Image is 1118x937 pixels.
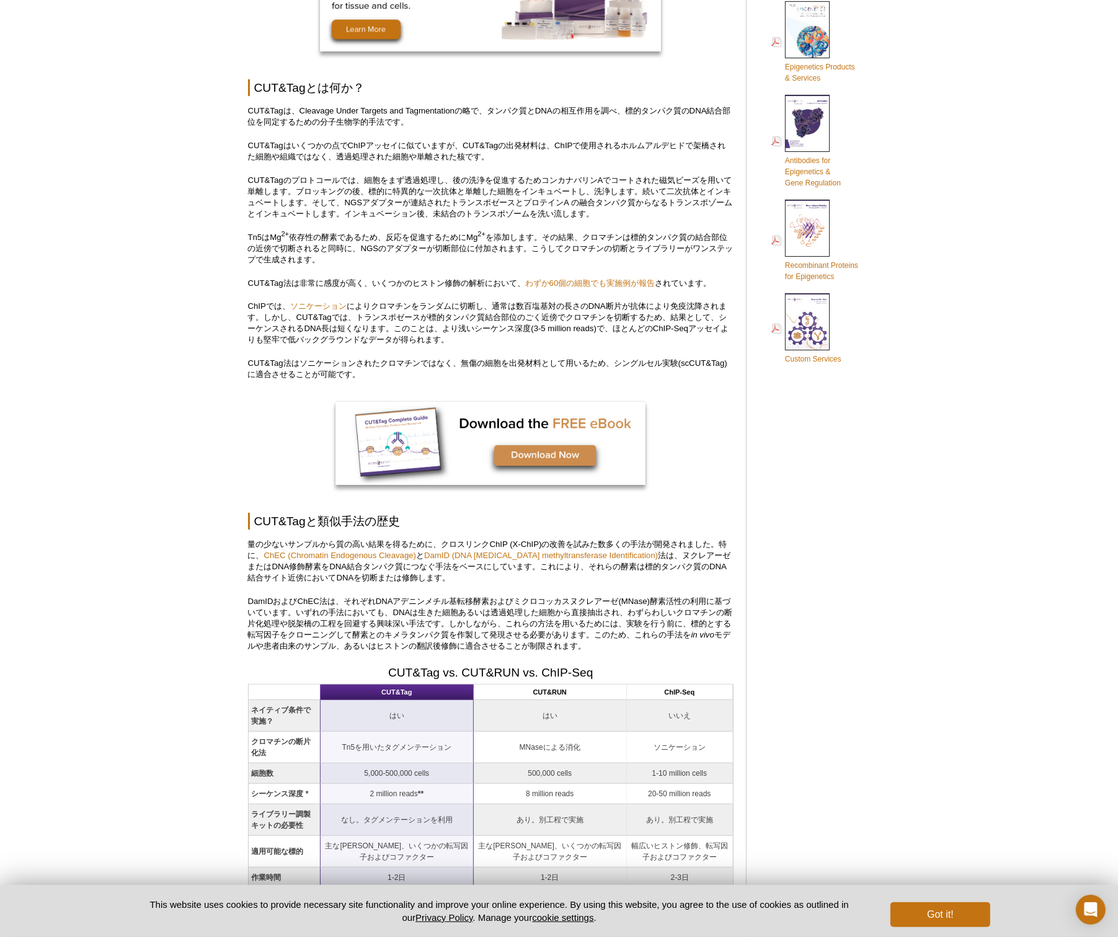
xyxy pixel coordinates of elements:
span: Antibodies for Epigenetics & Gene Regulation [785,156,841,187]
p: ChIPでは、 によりクロマチンをランダムに切断し、通常は数百塩基対の長さのDNA断片が抗体により免疫沈降されます。しかし、CUT&Tagでは、トランスポゼースが標的タンパク質結合部位のごく近傍... [248,301,734,345]
td: 8 million reads [474,784,627,804]
td: はい [474,700,627,732]
td: いいえ [627,700,733,732]
th: ChIP-Seq [627,685,733,700]
td: 1-2日 [474,868,627,888]
th: CUT&Tag [321,685,474,700]
span: Recombinant Proteins for Epigenetics [785,261,858,281]
p: CUT&Tagは、Cleavage Under Targets and Tagmentationの略で、タンパク質とDNAの相互作用を調べ、標的タンパク質のDNA結合部位を同定するための分子生物... [248,105,734,128]
td: MNaseによる消化 [474,732,627,763]
a: わずか60個の細胞でも実施例が報告 [525,278,655,288]
p: CUT&Tag法はソニケーションされたクロマチンではなく、無傷の細胞を出発材料として用いるため、シングルセル実験(scCUT&Tag)に適合させることが可能です。 [248,358,734,380]
strong: シーケンス深度 * [252,789,309,798]
img: Epi_brochure_140604_cover_web_70x200 [785,1,830,58]
strong: 作業時間 [252,873,282,882]
td: 主な[PERSON_NAME]、いくつかの転写因子およびコファクター [474,836,627,868]
p: CUT&Tagのプロトコールでは、細胞をまず透過処理し、後の洗浄を促進するためコンカナバリンAでコートされた磁気ビーズを用いて単離します。ブロッキングの後、標的に特異的な一次抗体と単離した細胞を... [248,175,734,220]
td: なし。タグメンテーションを利用 [321,804,474,836]
td: 1-2日 [321,868,474,888]
strong: ネイティブ条件で実施？ [252,706,311,726]
img: Rec_prots_140604_cover_web_70x200 [785,200,830,257]
strong: 適用可能な標的 [252,847,304,856]
em: in vivo [691,630,714,639]
td: ソニケーション [627,732,733,763]
td: 2 million reads [321,784,474,804]
td: 2-3日 [627,868,733,888]
p: CUT&Tag法は非常に感度が高く、いくつかのヒストン修飾の解析において、 されています。 [248,278,734,289]
strong: ライブラリー調製キットの必要性 [252,810,311,830]
p: 量の少ないサンプルから質の高い結果を得るために、クロスリンクChIP (X-ChIP)の改善を試みた数多くの手法が開発されました。特に、 と 法は、ヌクレアーゼまたはDNA修飾酵素をDNA結合タ... [248,539,734,584]
h2: CUT&Tagとは何か？ [248,79,734,96]
p: CUT&Tagはいくつかの点でChIPアッセイに似ていますが、CUT&Tagの出発材料は、ChIPで使用されるホルムアルデヒドで架橋された細胞や組織ではなく、透過処理された細胞や単離された核です。 [248,140,734,162]
a: ソニケーション [290,301,347,311]
sup: 2+ [477,230,486,238]
a: ChEC (Chromatin Endogenous Cleavage) [264,551,417,560]
p: DamIDおよびChEC法は、それぞれDNAアデニンメチル基転移酵素およびミクロコッカスヌクレアーゼ(MNase)酵素活性の利用に基づいています。いずれの手法においても、DNAは生きた細胞あるい... [248,596,734,652]
img: Abs_epi_2015_cover_web_70x200 [785,95,830,152]
span: Custom Services [785,355,841,363]
th: CUT&RUN [474,685,627,700]
h2: CUT&Tagと類似手法の歴史 [248,513,734,530]
a: Recombinant Proteinsfor Epigenetics [771,198,858,283]
img: Free CUT&Tag eBook [335,402,646,485]
td: あり。別工程で実施 [474,804,627,836]
a: Privacy Policy [415,912,472,923]
a: Custom Services [771,292,841,366]
div: Open Intercom Messenger [1076,895,1106,925]
button: cookie settings [532,912,593,923]
td: 主な[PERSON_NAME]、いくつかの転写因子およびコファクター [321,836,474,868]
span: Epigenetics Products & Services [785,63,855,82]
strong: クロマチンの断片化法 [252,737,311,757]
td: はい [321,700,474,732]
td: 5,000-500,000 cells [321,763,474,784]
p: Tn5はMg 依存性の酵素であるため、反応を促進するためにMg を添加します。その結果、クロマチンは標的タンパク質の結合部位の近傍で切断されると同時に、NGSのアダプターが切断部位に付加されます... [248,232,734,265]
img: Custom_Services_cover [785,293,830,350]
strong: 細胞数 [252,769,274,778]
h2: CUT&Tag vs. CUT&RUN vs. ChIP-Seq [248,664,734,681]
sup: 2+ [282,230,290,238]
p: This website uses cookies to provide necessary site functionality and improve your online experie... [128,898,871,924]
a: DamID (DNA [MEDICAL_DATA] methyltransferase Identification) [424,551,658,560]
td: 20-50 million reads [627,784,733,804]
td: あり。別工程で実施 [627,804,733,836]
td: 幅広いヒストン修飾、転写因子およびコファクター [627,836,733,868]
a: Antibodies forEpigenetics &Gene Regulation [771,94,841,190]
td: 500,000 cells [474,763,627,784]
button: Got it! [890,902,990,927]
td: Tn5を用いたタグメンテーション [321,732,474,763]
td: 1-10 million cells [627,763,733,784]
